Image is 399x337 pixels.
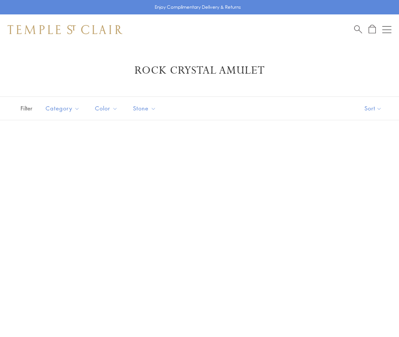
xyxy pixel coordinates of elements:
[127,100,162,117] button: Stone
[382,25,391,34] button: Open navigation
[89,100,123,117] button: Color
[369,25,376,34] a: Open Shopping Bag
[42,104,85,113] span: Category
[347,97,399,120] button: Show sort by
[19,64,380,77] h1: Rock Crystal Amulet
[40,100,85,117] button: Category
[129,104,162,113] span: Stone
[354,25,362,34] a: Search
[155,3,241,11] p: Enjoy Complimentary Delivery & Returns
[91,104,123,113] span: Color
[8,25,122,34] img: Temple St. Clair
